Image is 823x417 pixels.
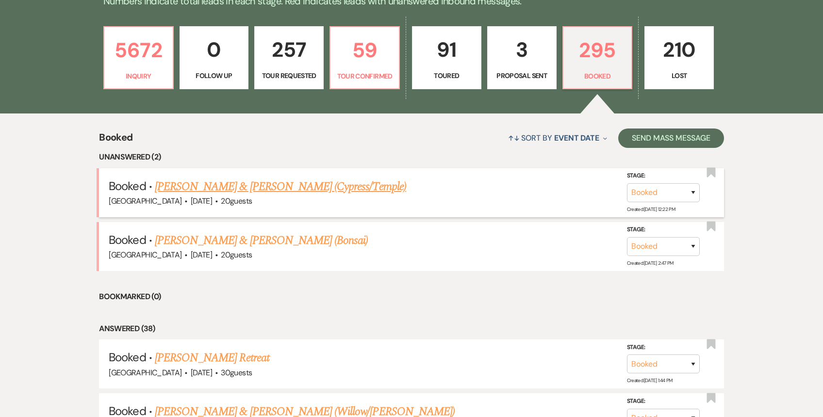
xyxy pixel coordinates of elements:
[494,33,550,66] p: 3
[627,225,700,235] label: Stage:
[99,290,724,303] li: Bookmarked (0)
[329,26,400,89] a: 59Tour Confirmed
[180,26,249,89] a: 0Follow Up
[109,250,181,260] span: [GEOGRAPHIC_DATA]
[110,34,167,66] p: 5672
[254,26,324,89] a: 257Tour Requested
[627,260,674,266] span: Created: [DATE] 2:47 PM
[109,350,146,365] span: Booked
[221,250,252,260] span: 20 guests
[221,196,252,206] span: 20 guests
[109,196,181,206] span: [GEOGRAPHIC_DATA]
[554,133,599,143] span: Event Date
[627,377,673,384] span: Created: [DATE] 1:44 PM
[221,368,252,378] span: 30 guests
[618,128,724,148] button: Send Mass Message
[644,26,714,89] a: 210Lost
[627,396,700,407] label: Stage:
[418,33,475,66] p: 91
[494,70,550,81] p: Proposal Sent
[336,71,393,81] p: Tour Confirmed
[103,26,174,89] a: 5672Inquiry
[504,125,611,151] button: Sort By Event Date
[569,34,626,66] p: 295
[508,133,520,143] span: ↑↓
[651,33,708,66] p: 210
[191,250,212,260] span: [DATE]
[418,70,475,81] p: Toured
[569,71,626,81] p: Booked
[99,322,724,335] li: Answered (38)
[99,151,724,163] li: Unanswered (2)
[412,26,481,89] a: 91Toured
[109,178,146,193] span: Booked
[191,368,212,378] span: [DATE]
[261,70,317,81] p: Tour Requested
[627,342,700,353] label: Stage:
[99,130,132,151] span: Booked
[109,368,181,378] span: [GEOGRAPHIC_DATA]
[186,70,243,81] p: Follow Up
[651,70,708,81] p: Lost
[191,196,212,206] span: [DATE]
[336,34,393,66] p: 59
[562,26,633,89] a: 295Booked
[186,33,243,66] p: 0
[487,26,557,89] a: 3Proposal Sent
[110,71,167,81] p: Inquiry
[109,232,146,247] span: Booked
[627,171,700,181] label: Stage:
[155,178,406,195] a: [PERSON_NAME] & [PERSON_NAME] (Cypress/Temple)
[155,232,368,249] a: [PERSON_NAME] & [PERSON_NAME] (Bonsai)
[627,206,675,212] span: Created: [DATE] 12:22 PM
[155,349,269,367] a: [PERSON_NAME] Retreat
[261,33,317,66] p: 257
